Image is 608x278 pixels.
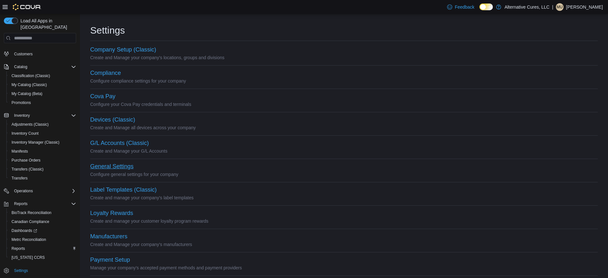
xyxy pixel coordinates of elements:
button: Inventory [1,111,79,120]
button: Reports [6,244,79,253]
a: Inventory Manager (Classic) [9,139,62,146]
p: Configure your Cova Pay credentials and terminals [90,100,598,108]
a: BioTrack Reconciliation [9,209,54,217]
p: Create and manage your company's label templates [90,194,598,202]
button: Loyalty Rewards [90,210,133,217]
button: My Catalog (Beta) [6,89,79,98]
button: General Settings [90,163,133,170]
span: Catalog [12,63,76,71]
span: My Catalog (Beta) [9,90,76,98]
button: Devices (Classic) [90,116,135,123]
span: Canadian Compliance [12,219,49,224]
input: Dark Mode [479,4,493,10]
span: Transfers (Classic) [12,167,43,172]
span: Manifests [9,147,76,155]
span: Customers [12,50,76,58]
button: Company Setup (Classic) [90,46,156,53]
span: [US_STATE] CCRS [12,255,45,260]
button: Inventory Count [6,129,79,138]
span: Reports [14,201,28,206]
a: Feedback [445,1,477,13]
span: BioTrack Reconciliation [9,209,76,217]
span: Reports [12,200,76,208]
span: Purchase Orders [12,158,41,163]
button: Metrc Reconciliation [6,235,79,244]
a: Metrc Reconciliation [9,236,49,243]
button: Customers [1,49,79,59]
button: Payment Setup [90,257,130,263]
button: Cova Pay [90,93,115,100]
button: Promotions [6,98,79,107]
a: Adjustments (Classic) [9,121,51,128]
div: Morgan Underhill [556,3,564,11]
span: MU [557,3,563,11]
img: Cova [13,4,41,10]
span: Inventory [12,112,76,119]
a: Classification (Classic) [9,72,53,80]
button: Purchase Orders [6,156,79,165]
span: Reports [12,246,25,251]
a: Dashboards [6,226,79,235]
a: Settings [12,267,30,274]
span: Dashboards [12,228,37,233]
button: G/L Accounts (Classic) [90,140,149,147]
p: | [552,3,553,11]
button: Inventory Manager (Classic) [6,138,79,147]
p: Create and manage your customer loyalty program rewards [90,217,598,225]
a: Transfers (Classic) [9,165,46,173]
h1: Settings [90,24,125,37]
button: Catalog [1,62,79,71]
span: Feedback [455,4,474,10]
button: Manufacturers [90,233,127,240]
a: [US_STATE] CCRS [9,254,47,261]
button: Inventory [12,112,32,119]
span: Dashboards [9,227,76,234]
button: Operations [1,187,79,195]
span: Transfers [12,176,28,181]
span: Settings [14,268,28,273]
span: Customers [14,52,33,57]
button: [US_STATE] CCRS [6,253,79,262]
p: Create and Manage your company's locations, groups and divisions [90,54,598,61]
a: Reports [9,245,28,252]
p: Create and Manage all devices across your company [90,124,598,131]
span: My Catalog (Classic) [9,81,76,89]
p: Manage your company's accepted payment methods and payment providers [90,264,598,272]
span: Metrc Reconciliation [12,237,46,242]
span: Purchase Orders [9,156,76,164]
p: Create and Manage your G/L Accounts [90,147,598,155]
span: Inventory [14,113,30,118]
a: Dashboards [9,227,40,234]
button: Classification (Classic) [6,71,79,80]
p: [PERSON_NAME] [566,3,603,11]
span: Inventory Count [9,130,76,137]
button: Canadian Compliance [6,217,79,226]
span: BioTrack Reconciliation [12,210,51,215]
span: Operations [14,188,33,194]
button: Settings [1,266,79,275]
span: Transfers [9,174,76,182]
span: Catalog [14,64,27,69]
button: Operations [12,187,36,195]
p: Configure compliance settings for your company [90,77,598,85]
span: My Catalog (Beta) [12,91,43,96]
a: Promotions [9,99,34,107]
a: Customers [12,50,35,58]
button: Reports [12,200,30,208]
span: Washington CCRS [9,254,76,261]
button: Transfers [6,174,79,183]
span: Inventory Count [12,131,39,136]
button: Compliance [90,70,121,76]
span: Transfers (Classic) [9,165,76,173]
span: Reports [9,245,76,252]
a: My Catalog (Classic) [9,81,50,89]
span: Classification (Classic) [9,72,76,80]
button: Catalog [12,63,30,71]
span: Inventory Manager (Classic) [9,139,76,146]
span: Operations [12,187,76,195]
a: Purchase Orders [9,156,43,164]
button: Label Templates (Classic) [90,187,157,193]
span: Promotions [9,99,76,107]
span: Classification (Classic) [12,73,50,78]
